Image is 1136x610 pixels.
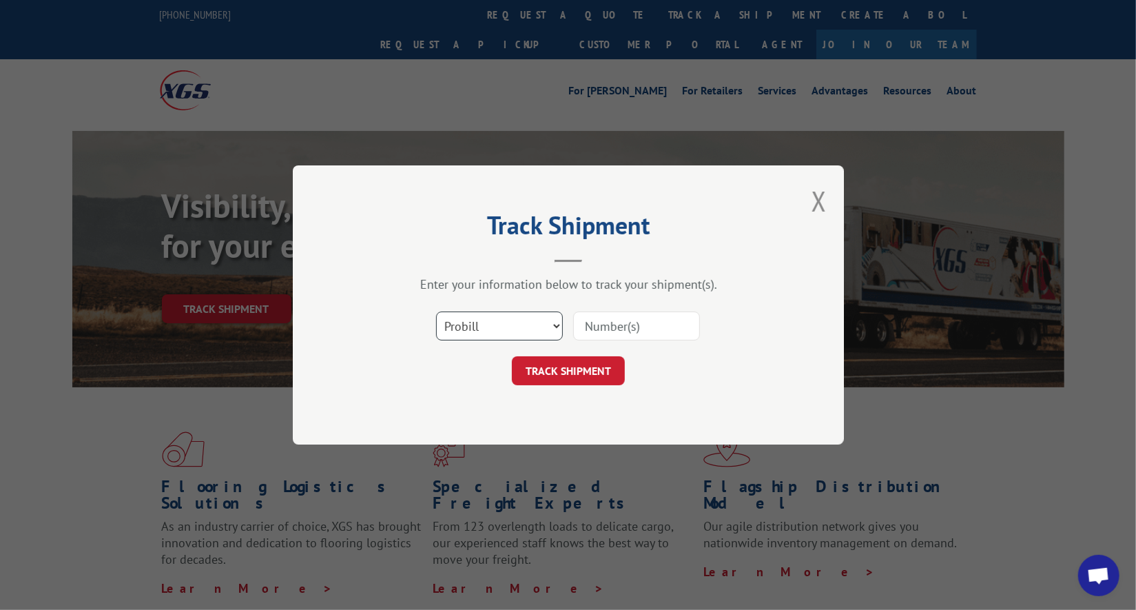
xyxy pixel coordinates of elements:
[812,183,827,219] button: Close modal
[512,356,625,385] button: TRACK SHIPMENT
[362,276,775,292] div: Enter your information below to track your shipment(s).
[1078,555,1119,596] a: Open chat
[362,216,775,242] h2: Track Shipment
[573,312,700,340] input: Number(s)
